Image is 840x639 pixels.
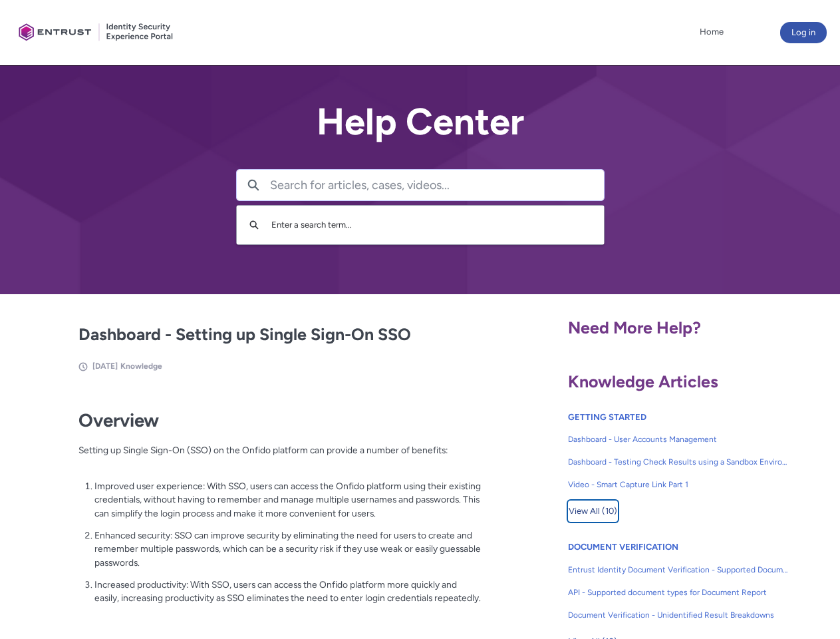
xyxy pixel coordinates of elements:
a: Dashboard - User Accounts Management [568,428,789,451]
a: GETTING STARTED [568,412,646,422]
h2: Help Center [236,101,605,142]
a: DOCUMENT VERIFICATION [568,542,678,552]
span: Dashboard - User Accounts Management [568,433,789,445]
h2: Dashboard - Setting up Single Sign-On SSO [78,322,482,347]
span: API - Supported document types for Document Report [568,586,789,598]
p: Improved user experience: With SSO, users can access the Onfido platform using their existing cre... [94,479,482,521]
p: Increased productivity: With SSO, users can access the Onfido platform more quickly and easily, i... [94,578,482,605]
a: Video - Smart Capture Link Part 1 [568,473,789,496]
a: API - Supported document types for Document Report [568,581,789,604]
a: Home [696,22,727,42]
a: Document Verification - Unidentified Result Breakdowns [568,604,789,626]
input: Search for articles, cases, videos... [270,170,604,200]
span: Document Verification - Unidentified Result Breakdowns [568,609,789,621]
span: Video - Smart Capture Link Part 1 [568,479,789,491]
span: View All (10) [569,501,617,521]
button: Search [243,212,265,238]
a: Dashboard - Testing Check Results using a Sandbox Environment [568,451,789,473]
span: [DATE] [92,361,118,371]
a: Entrust Identity Document Verification - Supported Document type and size [568,558,789,581]
button: Log in [780,22,827,43]
p: Setting up Single Sign-On (SSO) on the Onfido platform can provide a number of benefits: [78,443,482,471]
span: Enter a search term... [271,220,352,230]
span: Dashboard - Testing Check Results using a Sandbox Environment [568,456,789,468]
strong: Overview [78,409,159,431]
button: Search [237,170,270,200]
span: Entrust Identity Document Verification - Supported Document type and size [568,564,789,576]
button: View All (10) [568,501,618,522]
span: Knowledge Articles [568,371,718,391]
li: Knowledge [120,360,162,372]
span: Need More Help? [568,318,701,337]
p: Enhanced security: SSO can improve security by eliminating the need for users to create and remem... [94,529,482,570]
